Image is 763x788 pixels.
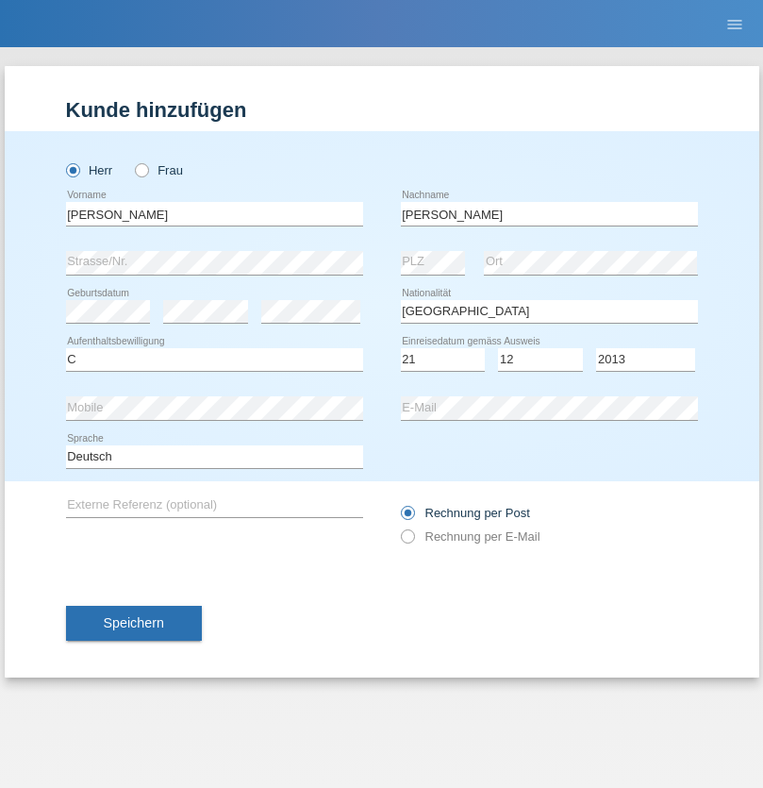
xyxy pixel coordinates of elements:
h1: Kunde hinzufügen [66,98,698,122]
input: Frau [135,163,147,176]
input: Herr [66,163,78,176]
a: menu [716,18,754,29]
input: Rechnung per Post [401,506,413,529]
button: Speichern [66,606,202,642]
i: menu [725,15,744,34]
label: Herr [66,163,113,177]
label: Rechnung per Post [401,506,530,520]
label: Frau [135,163,183,177]
label: Rechnung per E-Mail [401,529,540,544]
span: Speichern [104,615,164,630]
input: Rechnung per E-Mail [401,529,413,553]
